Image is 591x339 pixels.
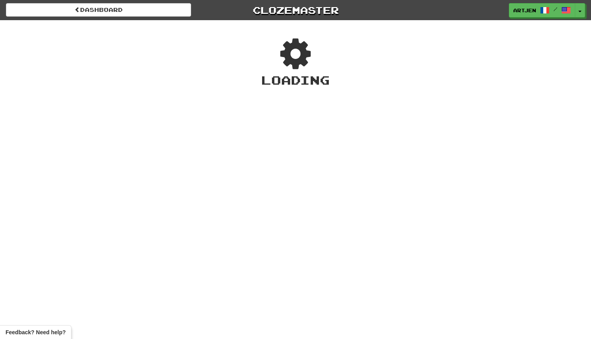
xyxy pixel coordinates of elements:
a: Clozemaster [203,3,388,17]
a: Dashboard [6,3,191,17]
span: / [553,6,557,12]
span: artjen [513,7,536,14]
span: Open feedback widget [6,328,66,336]
a: artjen / [509,3,575,17]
